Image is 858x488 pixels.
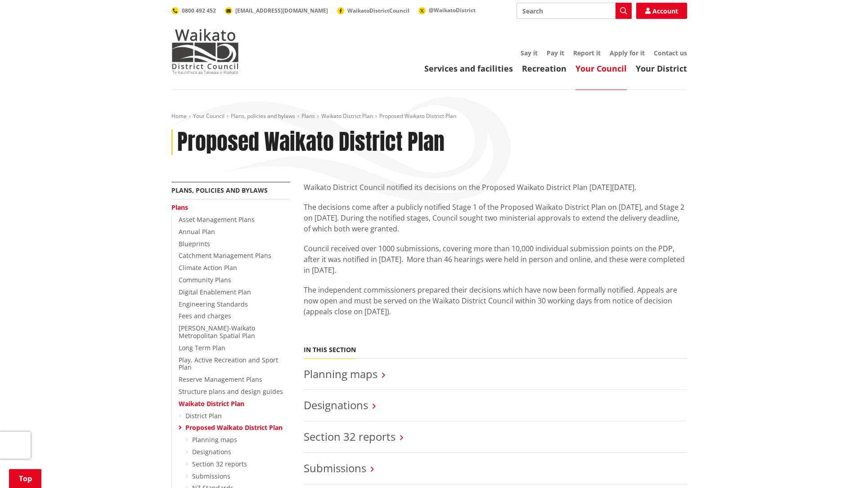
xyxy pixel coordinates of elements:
span: @WaikatoDistrict [429,6,476,14]
a: District Plan [185,411,222,420]
a: Say it [521,49,538,57]
a: Climate Action Plan [179,263,237,272]
span: WaikatoDistrictCouncil [347,7,409,14]
a: Plans [301,112,315,120]
a: Your Council [193,112,225,120]
a: Waikato District Plan [321,112,373,120]
a: Top [9,469,41,488]
p: The independent commissioners prepared their decisions which have now been formally notified. App... [304,285,687,317]
a: Planning maps [192,435,237,444]
a: Your Council [575,63,627,74]
img: Waikato District Council - Te Kaunihera aa Takiwaa o Waikato [171,29,239,74]
a: Planning maps [304,366,377,381]
a: Fees and charges [179,312,231,320]
span: [EMAIL_ADDRESS][DOMAIN_NAME] [235,7,328,14]
a: Waikato District Plan [179,399,244,408]
a: WaikatoDistrictCouncil [337,7,409,14]
a: Your District [636,63,687,74]
a: Play, Active Recreation and Sport Plan [179,356,278,372]
a: Engineering Standards [179,300,248,308]
a: Community Plans [179,276,231,284]
nav: breadcrumb [171,113,687,120]
a: Proposed Waikato District Plan [185,423,283,432]
input: Search input [517,3,632,19]
a: Reserve Management Plans [179,375,262,384]
p: Waikato District Council notified its decisions on the Proposed Waikato District Plan [DATE][DATE]. [304,182,687,193]
a: Blueprints [179,239,210,248]
span: Proposed Waikato District Plan [379,112,456,120]
a: Services and facilities [424,63,513,74]
a: Home [171,112,187,120]
a: Designations [192,447,231,456]
span: 0800 492 452 [182,7,216,14]
a: Asset Management Plans [179,215,255,224]
a: [PERSON_NAME]-Waikato Metropolitan Spatial Plan [179,324,255,340]
a: Submissions [192,472,230,480]
h5: In this section [304,346,356,354]
a: Plans [171,203,188,212]
a: Section 32 reports [192,460,247,468]
a: Pay it [547,49,564,57]
a: Report it [573,49,601,57]
h1: Proposed Waikato District Plan [177,129,445,155]
a: Section 32 reports [304,429,395,444]
a: Designations [304,398,368,412]
a: Apply for it [610,49,645,57]
a: [EMAIL_ADDRESS][DOMAIN_NAME] [225,7,328,14]
p: Council received over 1000 submissions, covering more than 10,000 individual submission points on... [304,243,687,276]
a: Account [636,3,687,19]
a: Contact us [654,49,687,57]
a: @WaikatoDistrict [418,6,476,14]
a: Structure plans and design guides [179,387,283,396]
p: The decisions come after a publicly notified Stage 1 of the Proposed Waikato District Plan on [DA... [304,202,687,234]
a: Long Term Plan [179,343,225,352]
a: Recreation [522,63,566,74]
a: Plans, policies and bylaws [231,112,295,120]
a: Plans, policies and bylaws [171,186,268,194]
a: Digital Enablement Plan [179,288,251,296]
a: 0800 492 452 [171,7,216,14]
a: Catchment Management Plans [179,251,271,260]
a: Submissions [304,461,366,475]
a: Annual Plan [179,227,215,236]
